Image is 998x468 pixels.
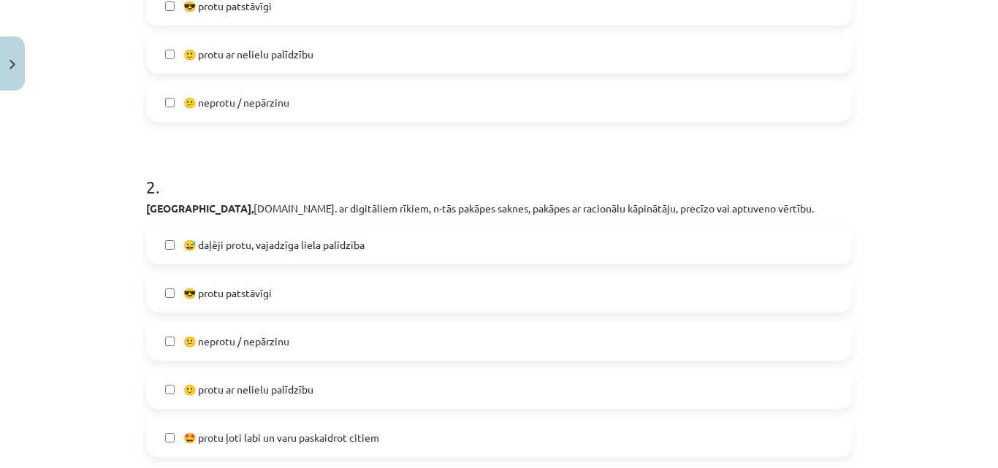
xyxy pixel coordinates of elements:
span: 😕 neprotu / nepārzinu [183,95,289,110]
input: 🙂 protu ar nelielu palīdzību [165,50,175,59]
input: 🙂 protu ar nelielu palīdzību [165,385,175,394]
p: [DOMAIN_NAME]. ar digitāliem rīkiem, n-tās pakāpes saknes, pakāpes ar racionālu kāpinātāju, precī... [146,201,852,216]
h1: 2 . [146,151,852,196]
span: 🙂 protu ar nelielu palīdzību [183,382,313,397]
input: 😎 protu patstāvīgi [165,1,175,11]
span: 😎 protu patstāvīgi [183,285,272,301]
b: [GEOGRAPHIC_DATA], [146,202,254,215]
input: 😕 neprotu / nepārzinu [165,98,175,107]
input: 😎 protu patstāvīgi [165,288,175,298]
span: 😕 neprotu / nepārzinu [183,334,289,349]
span: 🙂 protu ar nelielu palīdzību [183,47,313,62]
img: icon-close-lesson-0947bae3869378f0d4975bcd49f059093ad1ed9edebbc8119c70593378902aed.svg [9,60,15,69]
input: 😅 daļēji protu, vajadzīga liela palīdzība [165,240,175,250]
span: 😅 daļēji protu, vajadzīga liela palīdzība [183,237,365,253]
span: 🤩 protu ļoti labi un varu paskaidrot citiem [183,430,379,445]
input: 🤩 protu ļoti labi un varu paskaidrot citiem [165,433,175,442]
input: 😕 neprotu / nepārzinu [165,337,175,346]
